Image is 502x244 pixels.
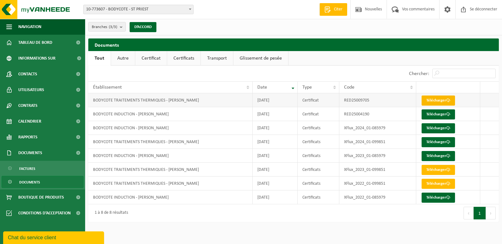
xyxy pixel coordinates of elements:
td: Certificats [298,177,339,190]
span: Utilisateurs [18,82,44,98]
span: Date [257,85,267,90]
td: Certificats [298,163,339,177]
a: Documents [2,176,84,188]
a: Certificat [135,51,167,66]
span: Type [302,85,312,90]
a: Télécharger [422,109,455,119]
span: Citer [332,6,344,13]
div: 1 à 8 de 8 résultats [91,207,128,219]
button: Branches(3/3) [88,22,126,32]
td: XFlux_2023_01-099851 [339,163,416,177]
td: XFlux_2024_01-099851 [339,135,416,149]
a: Transport [201,51,233,66]
span: Contacts [18,66,37,82]
span: Factures [19,163,35,175]
span: Contrats [18,98,38,113]
font: Télécharger [426,112,446,116]
td: BODYCOTE INDUCTION - [PERSON_NAME] [88,121,253,135]
span: Tableau de bord [18,35,52,50]
span: Calendrier [18,113,41,129]
td: [DATE] [253,149,298,163]
td: Certificat [298,93,339,107]
span: Informations sur l’entreprise [18,50,73,66]
a: Télécharger [422,137,455,147]
td: RED25009705 [339,93,416,107]
font: Télécharger [426,140,446,144]
td: RED25004190 [339,107,416,121]
td: BODYCOTE TRAITEMENTS THERMIQUES - [PERSON_NAME] [88,93,253,107]
td: BODYCOTE INDUCTION - [PERSON_NAME] [88,149,253,163]
a: Télécharger [422,123,455,133]
a: Télécharger [422,179,455,189]
font: Télécharger [426,168,446,172]
td: [DATE] [253,135,298,149]
td: XFlux_2022_01-099851 [339,177,416,190]
span: Établissement [93,85,122,90]
button: D’ACCORD [130,22,156,32]
a: Télécharger [422,151,455,161]
a: Certificats [167,51,201,66]
td: XFlux_2022_01-085979 [339,190,416,204]
td: BODYCOTE TRAITEMENTS THERMIQUES - [PERSON_NAME] [88,135,253,149]
span: Conditions d’acceptation [18,205,71,221]
td: [DATE] [253,107,298,121]
span: Navigation [18,19,41,35]
td: Certificat [298,107,339,121]
font: Télécharger [426,154,446,158]
button: 1 [474,207,486,219]
td: Certificats [298,190,339,204]
td: BODYCOTE INDUCTION - [PERSON_NAME] [88,190,253,204]
label: Chercher: [409,71,429,76]
a: Télécharger [422,96,455,106]
button: Précédent [464,207,474,219]
a: Télécharger [422,165,455,175]
button: Prochain [486,207,496,219]
span: Branches [92,22,117,32]
td: [DATE] [253,177,298,190]
td: BODYCOTE TRAITEMENTS THERMIQUES - [PERSON_NAME] [88,163,253,177]
a: Glissement de pesée [233,51,288,66]
td: [DATE] [253,163,298,177]
td: XFlux_2023_01-085979 [339,149,416,163]
a: Citer [319,3,347,16]
font: Télécharger [426,98,446,102]
a: Tout [88,51,111,66]
td: Certificats [298,149,339,163]
span: 10-773607 - BODYCOTE - ST PRIEST [84,5,193,14]
span: Documents [18,145,42,161]
count: (3/3) [109,25,117,29]
a: Factures [2,162,84,174]
a: Télécharger [422,193,455,203]
font: Télécharger [426,126,446,130]
td: BODYCOTE INDUCTION - [PERSON_NAME] [88,107,253,121]
td: Certificats [298,121,339,135]
a: Autre [111,51,135,66]
font: Télécharger [426,195,446,200]
iframe: chat widget [3,230,105,244]
td: Certificats [298,135,339,149]
span: Rapports [18,129,38,145]
span: 10-773607 - BODYCOTE - ST PRIEST [83,5,194,14]
span: Documents [19,176,40,188]
font: Télécharger [426,182,446,186]
span: Boutique de produits [18,189,64,205]
span: Code [344,85,354,90]
td: [DATE] [253,190,298,204]
td: [DATE] [253,93,298,107]
td: XFlux_2024_01-085979 [339,121,416,135]
td: [DATE] [253,121,298,135]
h2: Documents [88,38,499,51]
td: BODYCOTE TRAITEMENTS THERMIQUES - [PERSON_NAME] [88,177,253,190]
